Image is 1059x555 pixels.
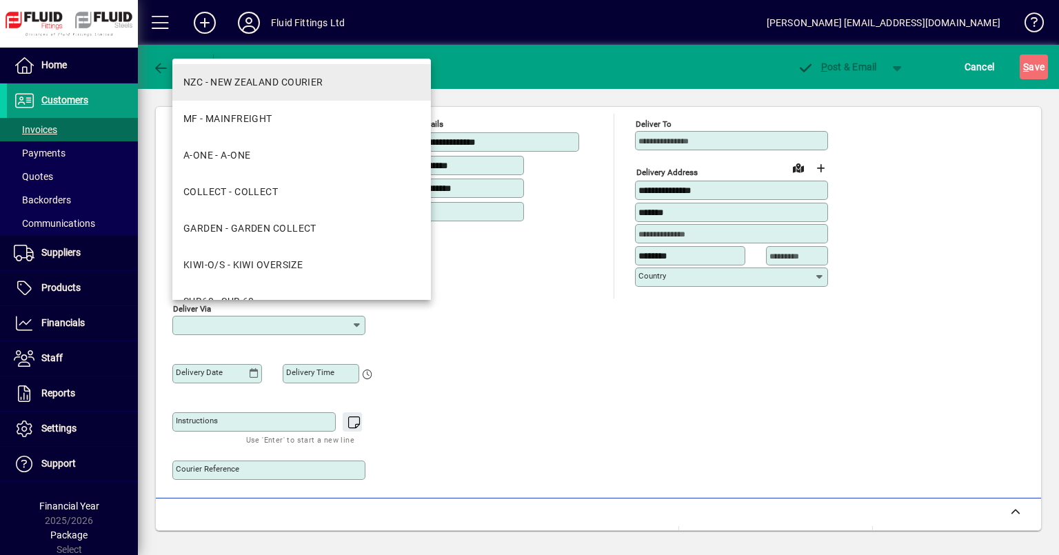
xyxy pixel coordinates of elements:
mat-option: A-ONE - A-ONE [172,137,431,174]
button: Back [149,54,202,79]
mat-label: Deliver via [173,303,211,313]
div: Fluid Fittings Ltd [271,12,345,34]
span: P [821,61,827,72]
span: Financials [41,317,85,328]
span: Backorders [14,194,71,205]
mat-option: SUB60 - SUB 60 [172,283,431,320]
span: Cancel [965,56,995,78]
a: Payments [7,141,138,165]
a: Staff [7,341,138,376]
div: SUB60 - SUB 60 [183,294,254,309]
mat-option: KIWI-O/S - KIWI OVERSIZE [172,247,431,283]
span: Payments [14,148,65,159]
span: Customers [41,94,88,105]
div: Customer Invoice [224,56,357,78]
mat-label: Delivery date [176,367,223,377]
button: Add [183,10,227,35]
a: Products [7,271,138,305]
button: Save [1020,54,1048,79]
button: Cancel [961,54,998,79]
mat-label: Courier Reference [176,464,239,474]
span: Invoices [14,124,57,135]
span: Back [152,61,199,72]
button: Profile [227,10,271,35]
a: View on map [787,157,809,179]
div: [PERSON_NAME] [EMAIL_ADDRESS][DOMAIN_NAME] [767,12,1000,34]
span: S [1023,61,1029,72]
span: Support [41,458,76,469]
span: Products [41,282,81,293]
div: GARDEN - GARDEN COLLECT [183,221,316,236]
a: Settings [7,412,138,446]
a: Backorders [7,188,138,212]
span: Settings [41,423,77,434]
div: NZC - NEW ZEALAND COURIER [183,75,323,90]
div: MF - MAINFREIGHT [183,112,272,126]
a: Home [7,48,138,83]
span: Home [41,59,67,70]
mat-label: Instructions [176,416,218,425]
span: ost & Email [797,61,877,72]
a: Invoices [7,118,138,141]
span: Quotes [14,171,53,182]
a: Suppliers [7,236,138,270]
span: Communications [14,218,95,229]
a: Reports [7,376,138,411]
a: Knowledge Base [1014,3,1042,48]
mat-option: MF - MAINFREIGHT [172,101,431,137]
mat-option: COLLECT - COLLECT [172,174,431,210]
div: COLLECT - COLLECT [183,185,278,199]
div: KIWI-O/S - KIWI OVERSIZE [183,258,303,272]
div: A-ONE - A-ONE [183,148,251,163]
button: Choose address [809,157,831,179]
mat-label: Delivery time [286,367,334,377]
span: Suppliers [41,247,81,258]
a: Quotes [7,165,138,188]
a: Support [7,447,138,481]
span: Reports [41,387,75,398]
a: Communications [7,212,138,235]
button: Post & Email [790,54,884,79]
mat-label: Deliver To [636,119,672,129]
mat-label: Country [638,271,666,281]
mat-option: NZC - NEW ZEALAND COURIER [172,64,431,101]
span: Package [50,529,88,541]
span: Staff [41,352,63,363]
span: ave [1023,56,1045,78]
a: Financials [7,306,138,341]
app-page-header-button: Back [138,54,214,79]
mat-hint: Use 'Enter' to start a new line [246,432,354,447]
span: Financial Year [39,501,99,512]
mat-option: GARDEN - GARDEN COLLECT [172,210,431,247]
